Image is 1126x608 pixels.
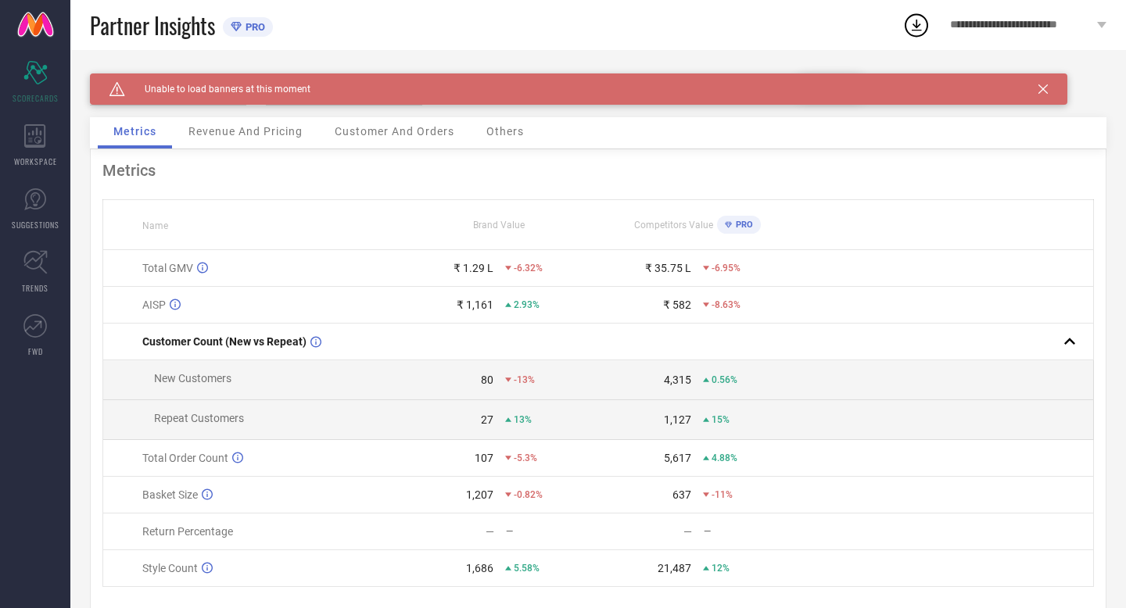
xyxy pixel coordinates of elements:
[335,125,454,138] span: Customer And Orders
[712,452,737,463] span: 4.88%
[142,299,166,311] span: AISP
[142,335,307,348] span: Customer Count (New vs Repeat)
[142,488,198,501] span: Basket Size
[712,489,733,500] span: -11%
[125,84,310,95] span: Unable to load banners at this moment
[506,526,597,537] div: —
[514,489,543,500] span: -0.82%
[12,219,59,231] span: SUGGESTIONS
[514,452,537,463] span: -5.3%
[663,299,691,311] div: ₹ 582
[142,220,168,231] span: Name
[712,299,741,310] span: -8.63%
[712,374,737,385] span: 0.56%
[466,562,493,574] div: 1,686
[242,21,265,33] span: PRO
[90,9,215,41] span: Partner Insights
[113,125,156,138] span: Metrics
[14,156,57,167] span: WORKSPACE
[142,262,193,274] span: Total GMV
[683,525,692,538] div: —
[486,525,494,538] div: —
[634,220,713,231] span: Competitors Value
[466,488,493,501] div: 1,207
[90,73,246,84] div: Brand
[902,11,931,39] div: Open download list
[13,92,59,104] span: SCORECARDS
[514,563,540,574] span: 5.58%
[658,562,691,574] div: 21,487
[514,414,532,425] span: 13%
[664,452,691,464] div: 5,617
[514,374,535,385] span: -13%
[475,452,493,464] div: 107
[454,262,493,274] div: ₹ 1.29 L
[481,413,493,426] div: 27
[22,282,48,294] span: TRENDS
[514,263,543,274] span: -6.32%
[514,299,540,310] span: 2.93%
[28,345,43,357] span: FWD
[457,299,493,311] div: ₹ 1,161
[473,220,525,231] span: Brand Value
[732,220,753,230] span: PRO
[142,525,233,538] span: Return Percentage
[142,452,228,464] span: Total Order Count
[154,372,231,384] span: New Customers
[645,262,691,274] div: ₹ 35.75 L
[712,414,730,425] span: 15%
[142,562,198,574] span: Style Count
[481,374,493,386] div: 80
[486,125,524,138] span: Others
[712,263,741,274] span: -6.95%
[672,488,691,501] div: 637
[102,161,1094,180] div: Metrics
[664,413,691,426] div: 1,127
[664,374,691,386] div: 4,315
[712,563,730,574] span: 12%
[154,412,244,424] span: Repeat Customers
[704,526,795,537] div: —
[188,125,303,138] span: Revenue And Pricing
